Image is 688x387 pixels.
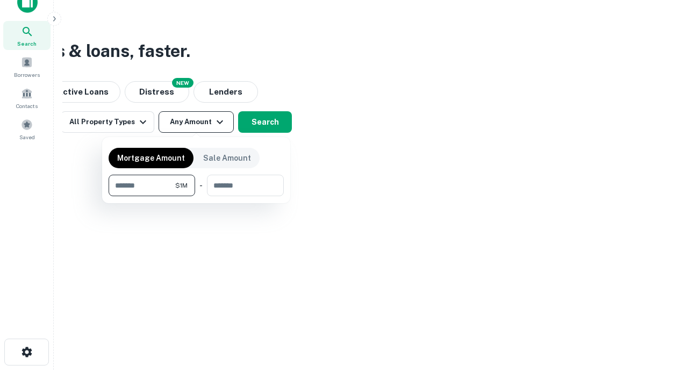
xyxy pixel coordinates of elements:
div: - [199,175,203,196]
p: Mortgage Amount [117,152,185,164]
p: Sale Amount [203,152,251,164]
span: $1M [175,181,188,190]
iframe: Chat Widget [634,301,688,353]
